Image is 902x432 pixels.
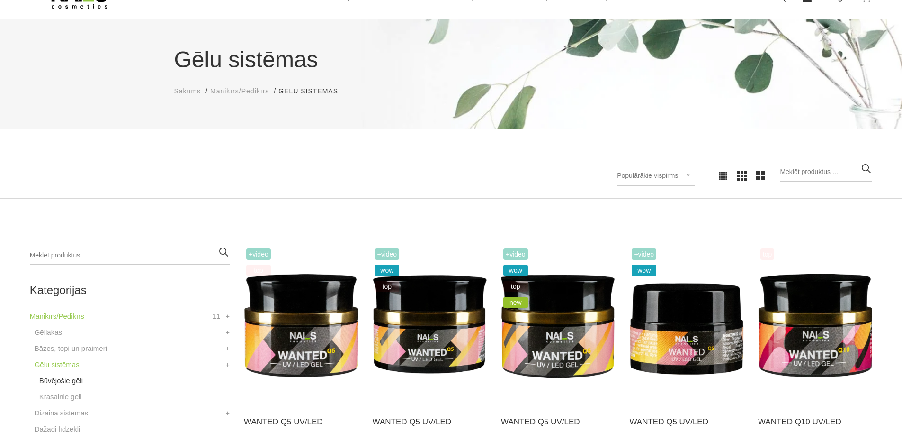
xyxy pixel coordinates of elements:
a: Bāzes, topi un praimeri [35,343,107,354]
h1: Gēlu sistēmas [174,43,728,77]
span: Manikīrs/Pedikīrs [210,87,269,95]
span: wow [503,265,528,276]
span: +Video [632,248,656,260]
a: + [225,359,230,370]
a: Sākums [174,86,201,96]
span: wow [375,265,400,276]
span: +Video [375,248,400,260]
img: Gels WANTED NAILS cosmetics tehniķu komanda ir radījusi gelu, kas ilgi jau ir katra meistara mekl... [758,246,872,404]
img: Gels WANTED NAILS cosmetics tehniķu komanda ir radījusi gelu, kas ilgi jau ir katra meistara mekl... [629,246,743,404]
a: + [225,407,230,419]
a: Gēlu sistēmas [35,359,80,370]
li: Gēlu sistēmas [278,86,348,96]
input: Meklēt produktus ... [780,163,872,182]
span: top [760,248,774,260]
span: Sākums [174,87,201,95]
a: + [225,311,230,322]
img: Gels WANTED NAILS cosmetics tehniķu komanda ir radījusi gelu, kas ilgi jau ir katra meistara mekl... [373,246,487,404]
span: +Video [246,248,271,260]
a: + [225,327,230,338]
span: top [375,281,400,292]
img: Gels WANTED NAILS cosmetics tehniķu komanda ir radījusi gelu, kas ilgi jau ir katra meistara mekl... [244,246,358,404]
span: top [503,281,528,292]
span: +Video [503,248,528,260]
a: Manikīrs/Pedikīrs [30,311,84,322]
span: new [503,297,528,308]
a: + [225,343,230,354]
span: 11 [212,311,220,322]
a: Krāsainie gēli [39,391,82,403]
a: Dizaina sistēmas [35,407,88,419]
span: top [246,265,271,276]
span: wow [632,265,656,276]
span: Populārākie vispirms [617,172,678,179]
a: Manikīrs/Pedikīrs [210,86,269,96]
img: Gels WANTED NAILS cosmetics tehniķu komanda ir radījusi gelu, kas ilgi jau ir katra meistara mekl... [501,246,615,404]
input: Meklēt produktus ... [30,246,230,265]
a: Gēllakas [35,327,62,338]
a: Būvējošie gēli [39,375,83,386]
h2: Kategorijas [30,284,230,296]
